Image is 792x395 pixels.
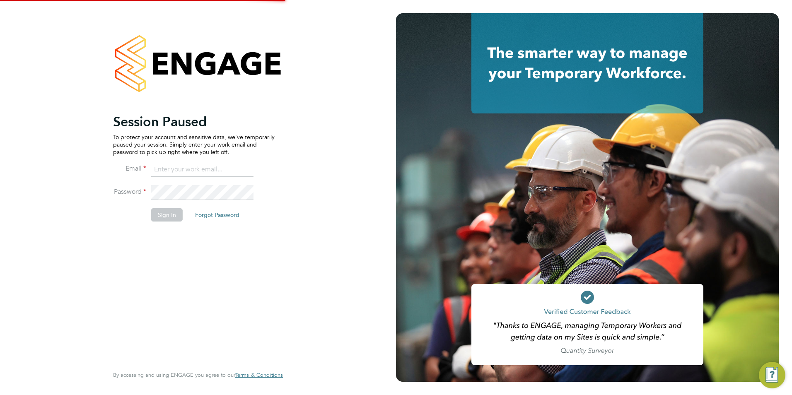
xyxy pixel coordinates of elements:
span: By accessing and using ENGAGE you agree to our [113,371,283,378]
button: Forgot Password [188,208,246,222]
span: Terms & Conditions [235,371,283,378]
button: Sign In [151,208,183,222]
button: Engage Resource Center [759,362,785,388]
input: Enter your work email... [151,162,254,177]
a: Terms & Conditions [235,372,283,378]
h2: Session Paused [113,113,275,130]
label: Password [113,188,146,196]
label: Email [113,164,146,173]
p: To protect your account and sensitive data, we've temporarily paused your session. Simply enter y... [113,133,275,156]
